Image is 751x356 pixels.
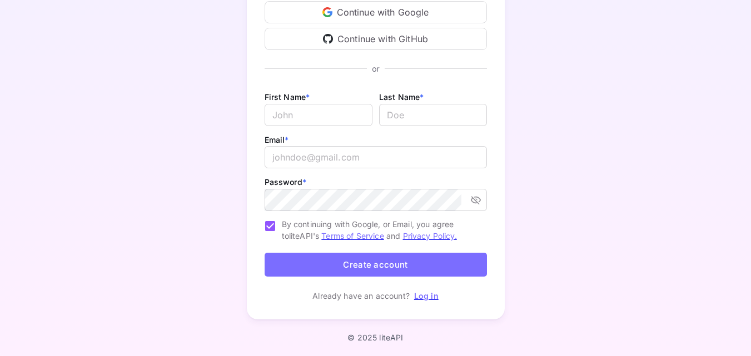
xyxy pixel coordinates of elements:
label: Last Name [379,92,424,102]
input: Doe [379,104,487,126]
label: Password [265,177,306,187]
button: toggle password visibility [466,190,486,210]
a: Privacy Policy. [403,231,457,240]
input: johndoe@gmail.com [265,146,487,168]
p: Already have an account? [312,290,410,302]
a: Log in [414,291,439,300]
span: By continuing with Google, or Email, you agree to liteAPI's and [282,218,478,242]
a: Terms of Service [321,231,384,240]
div: Continue with GitHub [265,28,487,50]
label: First Name [265,92,310,102]
p: © 2025 liteAPI [347,333,403,342]
button: Create account [265,253,487,277]
label: Email [265,135,289,144]
input: John [265,104,372,126]
div: Continue with Google [265,1,487,23]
